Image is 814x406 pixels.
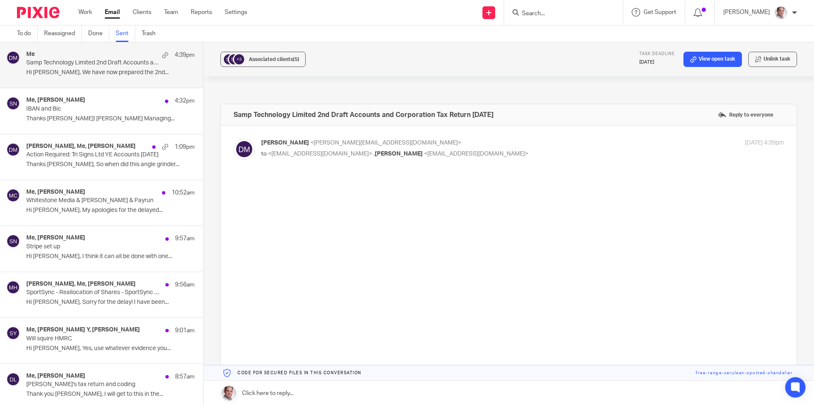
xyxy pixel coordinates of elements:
p: Thanks [PERSON_NAME], So when did this angle grinder... [26,161,195,168]
p: IBAN and Bic [26,106,161,113]
h4: Me, [PERSON_NAME] [26,189,85,196]
a: Sent [116,25,135,42]
span: <[EMAIL_ADDRESS][DOMAIN_NAME]> [268,151,372,157]
p: 10:52am [172,189,195,197]
span: <[PERSON_NAME][EMAIL_ADDRESS][DOMAIN_NAME]> [310,140,461,146]
button: Unlink task [748,52,797,67]
span: Task deadline [639,52,675,56]
span: to [261,151,267,157]
input: Search [521,10,597,18]
span: <[EMAIL_ADDRESS][DOMAIN_NAME]> [424,151,528,157]
a: View open task [683,52,742,67]
p: 4:32pm [175,97,195,105]
div: +3 [234,54,244,64]
span: Associated clients [249,57,299,62]
p: Samp Technology Limited 2nd Draft Accounts and Corporation Tax Return [DATE] [26,59,161,67]
p: Hi [PERSON_NAME], We have now prepared the 2nd... [26,69,195,76]
p: Hi [PERSON_NAME], I think it can all be done with one... [26,253,195,260]
img: svg%3E [6,189,20,202]
p: Will squire HMRC [26,335,161,342]
a: Work [78,8,92,17]
img: svg%3E [6,51,20,64]
p: Stripe set up [26,243,161,250]
h4: [PERSON_NAME], Me, [PERSON_NAME] [26,281,136,288]
p: 9:56am [175,281,195,289]
h4: Me, [PERSON_NAME] Y, [PERSON_NAME] [26,326,140,334]
p: [PERSON_NAME]'s tax return and coding [26,381,161,388]
img: svg%3E [228,53,240,66]
img: svg%3E [6,97,20,110]
a: Settings [225,8,247,17]
h4: Samp Technology Limited 2nd Draft Accounts and Corporation Tax Return [DATE] [234,111,493,119]
p: [DATE] [639,59,675,66]
span: Get Support [644,9,676,15]
p: 9:01am [175,326,195,335]
p: Thanks [PERSON_NAME]! [PERSON_NAME] Managing... [26,115,195,122]
img: svg%3E [6,326,20,340]
img: Munro%20Partners-3202.jpg [774,6,788,19]
p: Thank you [PERSON_NAME], I will get to this in the... [26,391,195,398]
p: Action Required: Tri Signs Ltd YE Accounts [DATE] [26,151,161,159]
a: Team [164,8,178,17]
p: Hi [PERSON_NAME], Sorry for the delay! I have been... [26,299,195,306]
p: 1:09pm [175,143,195,151]
h4: Me, [PERSON_NAME] [26,373,85,380]
img: svg%3E [6,373,20,386]
p: Whitestone Media & [PERSON_NAME] & Payrun [26,197,161,204]
button: +3 Associated clients(5) [220,52,306,67]
a: Clients [133,8,151,17]
span: [PERSON_NAME] [375,151,423,157]
h4: [PERSON_NAME], Me, [PERSON_NAME] [26,143,136,150]
a: Reassigned [44,25,82,42]
span: (5) [293,57,299,62]
p: SportSync - Reallocation of Shares - SportSync Hub [26,289,161,296]
p: Hi [PERSON_NAME], My apologies for the delayed... [26,207,195,214]
img: svg%3E [6,143,20,156]
a: To do [17,25,38,42]
h4: Me, [PERSON_NAME] [26,97,85,104]
h4: Me [26,51,35,58]
a: Reports [191,8,212,17]
p: 8:57am [175,373,195,381]
img: svg%3E [6,281,20,294]
a: Trash [142,25,162,42]
img: svg%3E [223,53,235,66]
p: Hi [PERSON_NAME], Yes, use whatever evidence you... [26,345,195,352]
p: [DATE] 4:39pm [745,139,784,147]
span: [PERSON_NAME] [261,140,309,146]
img: svg%3E [234,139,255,160]
span: , [374,151,375,157]
img: Pixie [17,7,59,18]
p: 4:39pm [175,51,195,59]
a: Done [88,25,109,42]
p: 9:57am [175,234,195,243]
a: Email [105,8,120,17]
h4: Me, [PERSON_NAME] [26,234,85,242]
label: Reply to everyone [716,108,775,121]
p: [PERSON_NAME] [723,8,770,17]
img: svg%3E [6,234,20,248]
